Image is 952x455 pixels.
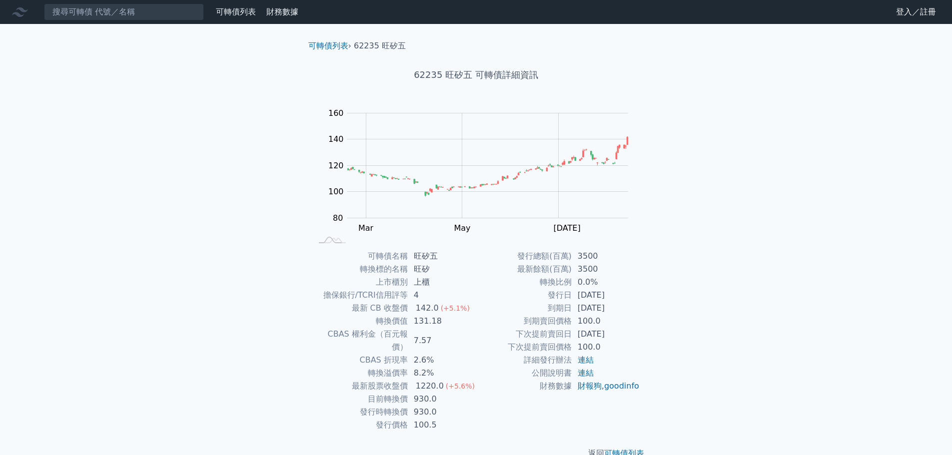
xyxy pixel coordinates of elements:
[328,134,344,144] tspan: 140
[476,276,572,289] td: 轉換比例
[414,380,446,393] div: 1220.0
[554,223,581,233] tspan: [DATE]
[312,380,408,393] td: 最新股票收盤價
[604,381,639,391] a: goodinfo
[323,108,643,253] g: Chart
[441,304,470,312] span: (+5.1%)
[408,276,476,289] td: 上櫃
[312,276,408,289] td: 上市櫃別
[578,381,602,391] a: 財報狗
[476,367,572,380] td: 公開說明書
[408,393,476,406] td: 930.0
[312,354,408,367] td: CBAS 折現率
[408,250,476,263] td: 旺矽五
[572,250,640,263] td: 3500
[454,223,470,233] tspan: May
[312,315,408,328] td: 轉換價值
[476,341,572,354] td: 下次提前賣回價格
[408,367,476,380] td: 8.2%
[312,419,408,432] td: 發行價格
[476,302,572,315] td: 到期日
[312,302,408,315] td: 最新 CB 收盤價
[476,328,572,341] td: 下次提前賣回日
[216,7,256,16] a: 可轉債列表
[572,315,640,328] td: 100.0
[312,263,408,276] td: 轉換標的名稱
[476,250,572,263] td: 發行總額(百萬)
[408,419,476,432] td: 100.5
[408,263,476,276] td: 旺矽
[312,367,408,380] td: 轉換溢價率
[333,213,343,223] tspan: 80
[476,354,572,367] td: 詳細發行辦法
[328,108,344,118] tspan: 160
[572,302,640,315] td: [DATE]
[578,368,594,378] a: 連結
[476,289,572,302] td: 發行日
[312,393,408,406] td: 目前轉換價
[328,187,344,196] tspan: 100
[578,355,594,365] a: 連結
[572,263,640,276] td: 3500
[888,4,944,20] a: 登入／註冊
[266,7,298,16] a: 財務數據
[408,315,476,328] td: 131.18
[358,223,374,233] tspan: Mar
[312,250,408,263] td: 可轉債名稱
[446,382,475,390] span: (+5.6%)
[476,315,572,328] td: 到期賣回價格
[408,328,476,354] td: 7.57
[328,161,344,170] tspan: 120
[476,263,572,276] td: 最新餘額(百萬)
[572,341,640,354] td: 100.0
[572,289,640,302] td: [DATE]
[354,40,406,52] li: 62235 旺矽五
[414,302,441,315] div: 142.0
[572,328,640,341] td: [DATE]
[572,276,640,289] td: 0.0%
[312,406,408,419] td: 發行時轉換價
[44,3,204,20] input: 搜尋可轉債 代號／名稱
[308,41,348,50] a: 可轉債列表
[300,68,652,82] h1: 62235 旺矽五 可轉債詳細資訊
[476,380,572,393] td: 財務數據
[312,328,408,354] td: CBAS 權利金（百元報價）
[572,380,640,393] td: ,
[408,289,476,302] td: 4
[312,289,408,302] td: 擔保銀行/TCRI信用評等
[408,406,476,419] td: 930.0
[408,354,476,367] td: 2.6%
[308,40,351,52] li: ›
